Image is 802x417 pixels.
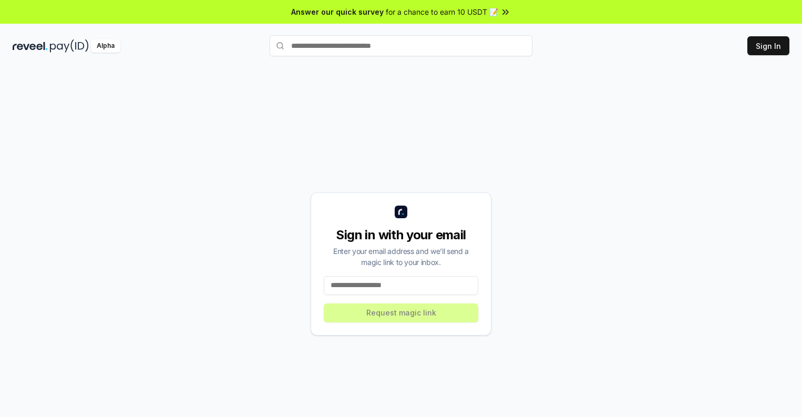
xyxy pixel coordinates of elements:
[324,227,478,243] div: Sign in with your email
[50,39,89,53] img: pay_id
[291,6,384,17] span: Answer our quick survey
[386,6,498,17] span: for a chance to earn 10 USDT 📝
[747,36,789,55] button: Sign In
[13,39,48,53] img: reveel_dark
[91,39,120,53] div: Alpha
[395,206,407,218] img: logo_small
[324,246,478,268] div: Enter your email address and we’ll send a magic link to your inbox.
